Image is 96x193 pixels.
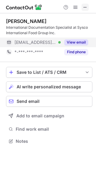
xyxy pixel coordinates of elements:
[64,39,88,45] button: Reveal Button
[16,113,64,118] span: Add to email campaign
[64,49,88,55] button: Reveal Button
[6,81,92,92] button: AI write personalized message
[17,70,82,75] div: Save to List / ATS / CRM
[14,40,56,45] span: [EMAIL_ADDRESS][DOMAIN_NAME]
[6,110,92,121] button: Add to email campaign
[16,139,90,144] span: Notes
[6,96,92,107] button: Send email
[6,137,92,146] button: Notes
[6,25,92,36] div: International Documentation Specialist at Sysco International Food Group Inc.
[16,126,90,132] span: Find work email
[6,4,42,11] img: ContactOut v5.3.10
[6,125,92,133] button: Find work email
[6,18,46,24] div: [PERSON_NAME]
[17,99,40,104] span: Send email
[6,67,92,78] button: save-profile-one-click
[17,84,81,89] span: AI write personalized message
